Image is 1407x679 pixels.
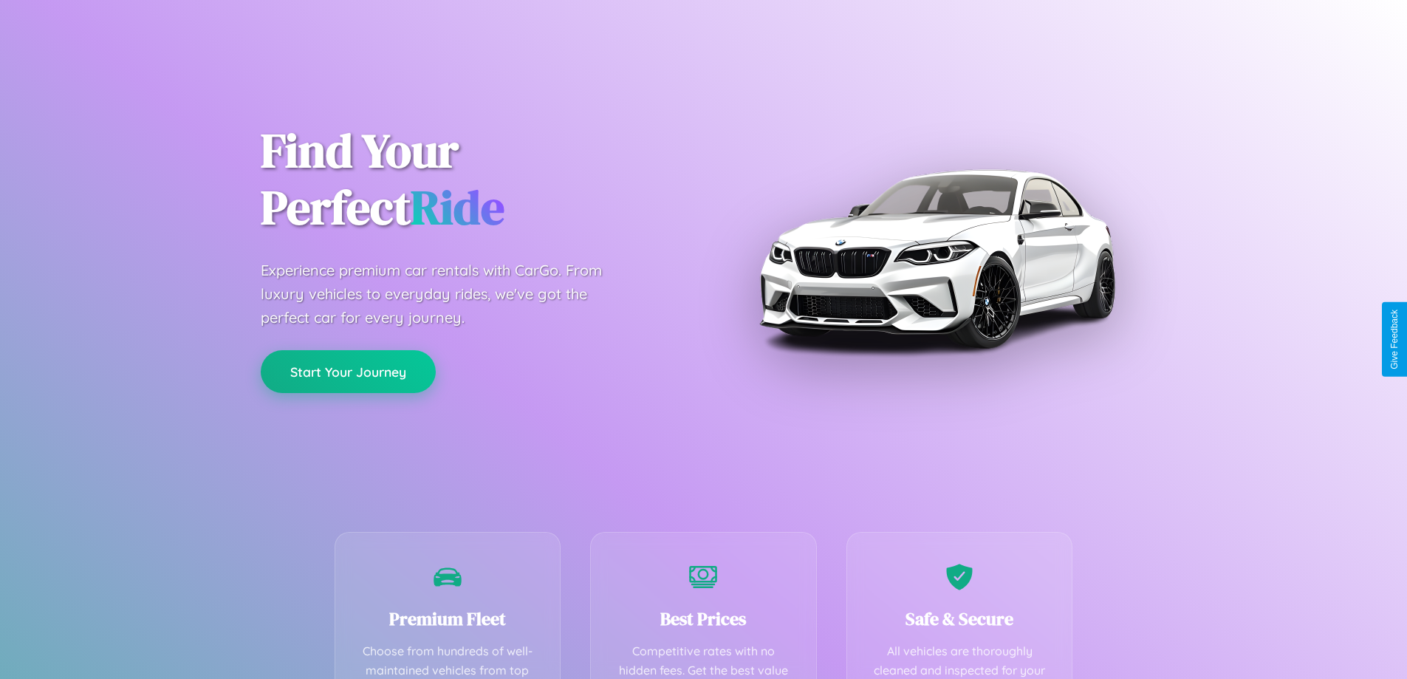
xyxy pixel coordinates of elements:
div: Give Feedback [1389,310,1400,369]
span: Ride [411,175,504,239]
h3: Premium Fleet [357,607,538,631]
button: Start Your Journey [261,350,436,393]
h1: Find Your Perfect [261,123,682,236]
h3: Safe & Secure [869,607,1050,631]
h3: Best Prices [613,607,794,631]
p: Experience premium car rentals with CarGo. From luxury vehicles to everyday rides, we've got the ... [261,259,630,330]
img: Premium BMW car rental vehicle [752,74,1121,443]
